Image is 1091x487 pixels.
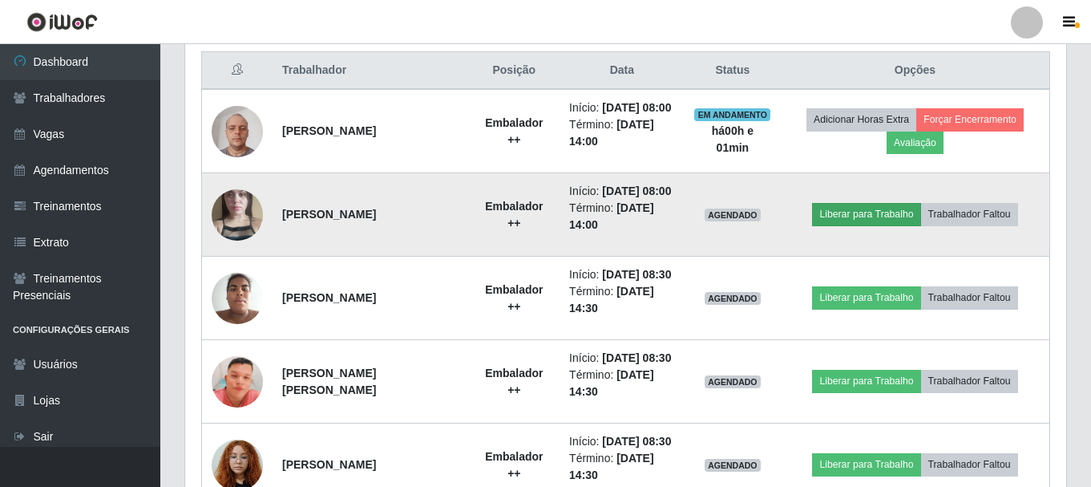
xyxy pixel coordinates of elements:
[569,200,675,233] li: Término:
[812,370,920,392] button: Liberar para Trabalho
[560,52,685,90] th: Data
[212,169,263,261] img: 1747227307483.jpeg
[469,52,560,90] th: Posição
[812,286,920,309] button: Liberar para Trabalho
[705,375,761,388] span: AGENDADO
[921,203,1018,225] button: Trabalhador Faltou
[569,350,675,367] li: Início:
[602,435,671,448] time: [DATE] 08:30
[485,367,543,396] strong: Embalador ++
[282,208,376,221] strong: [PERSON_NAME]
[212,264,263,332] img: 1650483938365.jpeg
[705,459,761,472] span: AGENDADO
[921,453,1018,476] button: Trabalhador Faltou
[212,97,263,165] img: 1723391026413.jpeg
[273,52,469,90] th: Trabalhador
[282,367,376,396] strong: [PERSON_NAME] [PERSON_NAME]
[569,367,675,400] li: Término:
[694,108,770,121] span: EM ANDAMENTO
[812,453,920,476] button: Liberar para Trabalho
[887,132,944,154] button: Avaliação
[569,450,675,484] li: Término:
[781,52,1050,90] th: Opções
[485,200,543,229] strong: Embalador ++
[212,323,263,440] img: 1744412186604.jpeg
[921,370,1018,392] button: Trabalhador Faltou
[602,268,671,281] time: [DATE] 08:30
[569,99,675,116] li: Início:
[569,266,675,283] li: Início:
[569,116,675,150] li: Término:
[712,124,754,154] strong: há 00 h e 01 min
[282,458,376,471] strong: [PERSON_NAME]
[569,283,675,317] li: Término:
[685,52,781,90] th: Status
[569,183,675,200] li: Início:
[485,116,543,146] strong: Embalador ++
[705,292,761,305] span: AGENDADO
[26,12,98,32] img: CoreUI Logo
[916,108,1024,131] button: Forçar Encerramento
[602,185,671,197] time: [DATE] 08:00
[806,108,916,131] button: Adicionar Horas Extra
[921,286,1018,309] button: Trabalhador Faltou
[569,433,675,450] li: Início:
[602,101,671,114] time: [DATE] 08:00
[602,351,671,364] time: [DATE] 08:30
[282,291,376,304] strong: [PERSON_NAME]
[282,124,376,137] strong: [PERSON_NAME]
[485,450,543,480] strong: Embalador ++
[705,209,761,221] span: AGENDADO
[812,203,920,225] button: Liberar para Trabalho
[485,283,543,313] strong: Embalador ++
